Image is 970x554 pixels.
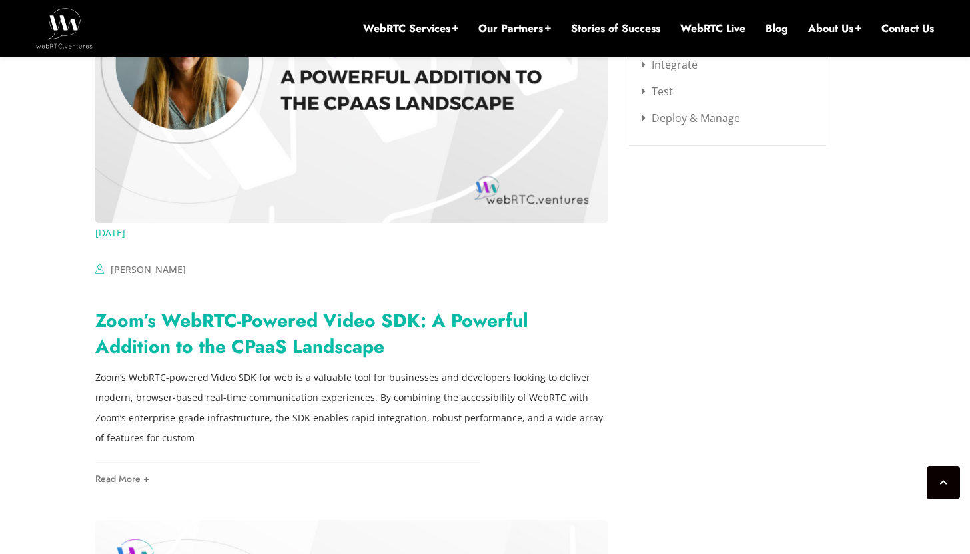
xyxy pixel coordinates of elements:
[95,368,608,447] p: Zoom’s WebRTC-powered Video SDK for web is a valuable tool for businesses and developers looking ...
[642,111,740,125] a: Deploy & Manage
[36,8,93,48] img: WebRTC.ventures
[571,21,660,36] a: Stories of Success
[363,21,458,36] a: WebRTC Services
[111,263,186,276] a: [PERSON_NAME]
[478,21,551,36] a: Our Partners
[95,223,125,243] a: [DATE]
[95,307,528,360] a: Zoom’s WebRTC-Powered Video SDK: A Powerful Addition to the CPaaS Landscape
[642,84,673,99] a: Test
[808,21,861,36] a: About Us
[881,21,934,36] a: Contact Us
[765,21,788,36] a: Blog
[95,474,149,483] a: Read More +
[642,57,698,72] a: Integrate
[680,21,745,36] a: WebRTC Live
